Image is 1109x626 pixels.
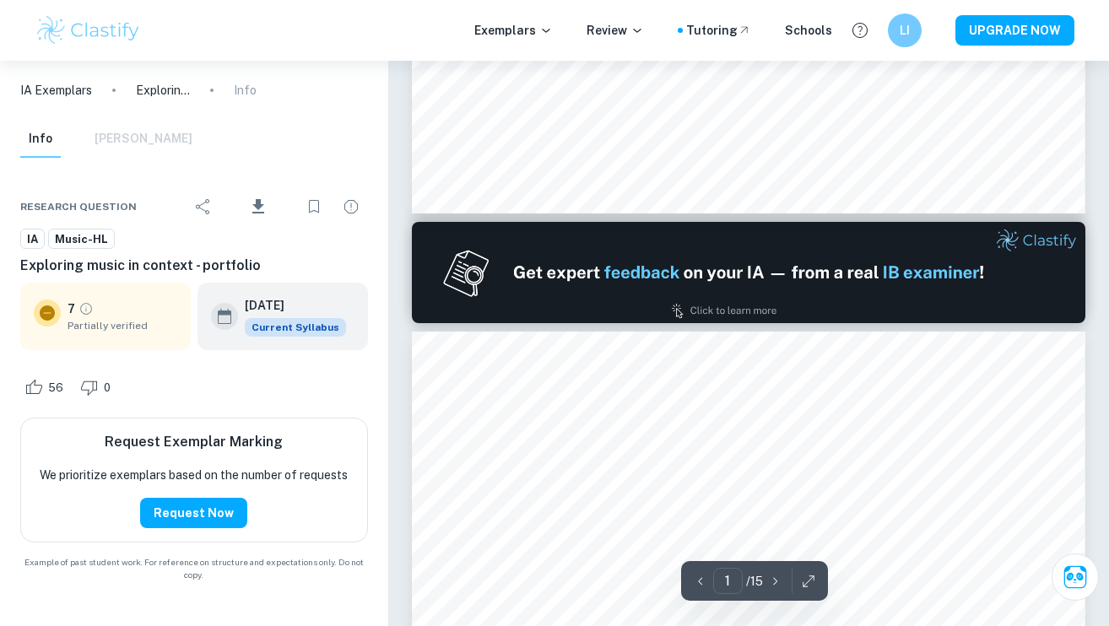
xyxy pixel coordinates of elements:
[20,556,368,581] span: Example of past student work. For reference on structure and expectations only. Do not copy.
[78,301,94,316] a: Grade partially verified
[888,13,922,47] button: LI
[297,190,331,224] div: Bookmark
[105,432,283,452] h6: Request Exemplar Marking
[48,229,115,250] a: Music-HL
[20,256,368,276] h6: Exploring music in context - portfolio
[68,318,177,333] span: Partially verified
[474,21,553,40] p: Exemplars
[40,466,348,484] p: We prioritize exemplars based on the number of requests
[20,229,45,250] a: IA
[245,296,333,315] h6: [DATE]
[76,374,120,401] div: Dislike
[785,21,832,40] a: Schools
[21,231,44,248] span: IA
[187,190,220,224] div: Share
[955,15,1074,46] button: UPGRADE NOW
[412,222,1085,323] img: Ad
[245,318,346,337] span: Current Syllabus
[49,231,114,248] span: Music-HL
[234,81,257,100] p: Info
[1052,553,1099,601] button: Ask Clai
[245,318,346,337] div: This exemplar is based on the current syllabus. Feel free to refer to it for inspiration/ideas wh...
[224,185,294,229] div: Download
[140,498,247,528] button: Request Now
[20,121,61,158] button: Info
[39,380,73,397] span: 56
[95,380,120,397] span: 0
[746,572,763,591] p: / 15
[587,21,644,40] p: Review
[334,190,368,224] div: Report issue
[20,199,137,214] span: Research question
[895,21,915,40] h6: LI
[35,13,142,47] img: Clastify logo
[846,16,874,45] button: Help and Feedback
[20,81,92,100] a: IA Exemplars
[20,374,73,401] div: Like
[136,81,190,100] p: Exploring music in context - portfolio
[686,21,751,40] a: Tutoring
[68,300,75,318] p: 7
